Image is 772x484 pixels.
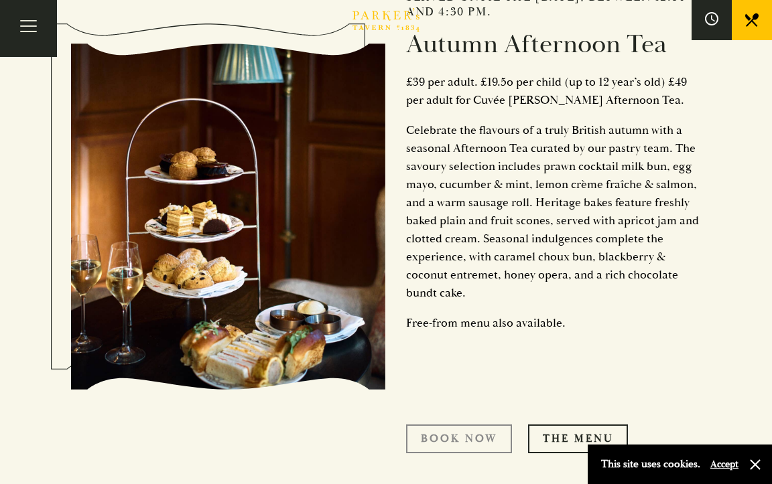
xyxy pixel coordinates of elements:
[406,73,701,109] p: £39 per adult. £19.5o per child (up to 12 year’s old) £49 per adult for Cuvée [PERSON_NAME] After...
[749,458,762,471] button: Close and accept
[406,121,701,302] p: Celebrate the flavours of a truly British autumn with a seasonal Afternoon Tea curated by our pas...
[601,455,700,474] p: This site uses cookies.
[528,424,628,453] a: THE MENU
[406,424,512,453] a: Book now
[406,314,701,332] p: Free-from menu also available.
[406,29,701,60] h2: Autumn Afternoon Tea
[710,458,738,471] button: Accept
